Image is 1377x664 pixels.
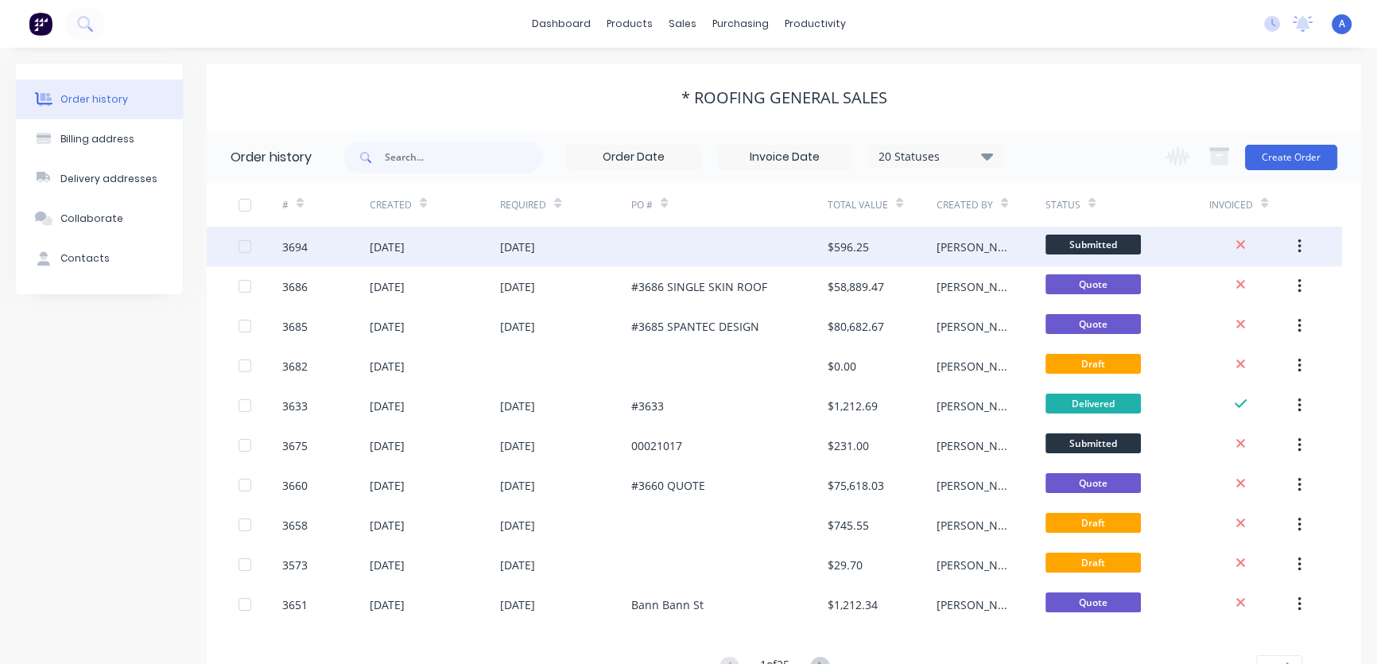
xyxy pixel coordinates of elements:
[828,278,884,295] div: $58,889.47
[370,596,405,613] div: [DATE]
[1209,183,1297,227] div: Invoiced
[828,358,856,375] div: $0.00
[385,142,542,173] input: Search...
[370,557,405,573] div: [DATE]
[631,318,759,335] div: #3685 SPANTEC DESIGN
[828,557,863,573] div: $29.70
[370,358,405,375] div: [DATE]
[828,198,888,212] div: Total Value
[828,398,878,414] div: $1,212.69
[16,199,183,239] button: Collaborate
[370,318,405,335] div: [DATE]
[937,557,1014,573] div: [PERSON_NAME]
[777,12,854,36] div: productivity
[500,398,535,414] div: [DATE]
[60,172,157,186] div: Delivery addresses
[631,437,682,454] div: 00021017
[828,239,869,255] div: $596.25
[631,278,767,295] div: #3686 SINGLE SKIN ROOF
[29,12,52,36] img: Factory
[1045,198,1080,212] div: Status
[1045,473,1141,493] span: Quote
[500,239,535,255] div: [DATE]
[869,148,1003,165] div: 20 Statuses
[1209,198,1253,212] div: Invoiced
[1045,235,1141,254] span: Submitted
[937,198,993,212] div: Created By
[282,278,308,295] div: 3686
[937,596,1014,613] div: [PERSON_NAME]
[937,477,1014,494] div: [PERSON_NAME]
[524,12,599,36] a: dashboard
[370,183,501,227] div: Created
[16,239,183,278] button: Contacts
[937,358,1014,375] div: [PERSON_NAME]
[937,437,1014,454] div: [PERSON_NAME]
[500,183,631,227] div: Required
[937,183,1045,227] div: Created By
[282,596,308,613] div: 3651
[828,517,869,534] div: $745.55
[828,183,937,227] div: Total Value
[1045,314,1141,334] span: Quote
[500,278,535,295] div: [DATE]
[631,183,828,227] div: PO #
[282,398,308,414] div: 3633
[828,596,878,613] div: $1,212.34
[567,146,700,169] input: Order Date
[631,596,704,613] div: Bann Bann St
[500,318,535,335] div: [DATE]
[1045,553,1141,573] span: Draft
[370,278,405,295] div: [DATE]
[1245,145,1337,170] button: Create Order
[828,318,884,335] div: $80,682.67
[370,477,405,494] div: [DATE]
[282,183,370,227] div: #
[500,517,535,534] div: [DATE]
[631,398,664,414] div: #3633
[16,159,183,199] button: Delivery addresses
[1045,513,1141,533] span: Draft
[282,477,308,494] div: 3660
[1045,592,1141,612] span: Quote
[370,239,405,255] div: [DATE]
[282,239,308,255] div: 3694
[282,198,289,212] div: #
[500,198,546,212] div: Required
[937,278,1014,295] div: [PERSON_NAME]
[370,198,412,212] div: Created
[60,212,123,226] div: Collaborate
[500,596,535,613] div: [DATE]
[1045,354,1141,374] span: Draft
[500,437,535,454] div: [DATE]
[370,437,405,454] div: [DATE]
[282,517,308,534] div: 3658
[231,148,312,167] div: Order history
[681,88,887,107] div: * Roofing General Sales
[937,318,1014,335] div: [PERSON_NAME]
[16,80,183,119] button: Order history
[282,557,308,573] div: 3573
[1339,17,1345,31] span: A
[937,239,1014,255] div: [PERSON_NAME]
[718,146,851,169] input: Invoice Date
[282,437,308,454] div: 3675
[1045,183,1209,227] div: Status
[631,198,653,212] div: PO #
[370,398,405,414] div: [DATE]
[828,477,884,494] div: $75,618.03
[16,119,183,159] button: Billing address
[704,12,777,36] div: purchasing
[1045,394,1141,414] span: Delivered
[828,437,869,454] div: $231.00
[1045,274,1141,294] span: Quote
[599,12,661,36] div: products
[661,12,704,36] div: sales
[370,517,405,534] div: [DATE]
[282,358,308,375] div: 3682
[60,251,110,266] div: Contacts
[282,318,308,335] div: 3685
[937,398,1014,414] div: [PERSON_NAME]
[500,557,535,573] div: [DATE]
[1045,433,1141,453] span: Submitted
